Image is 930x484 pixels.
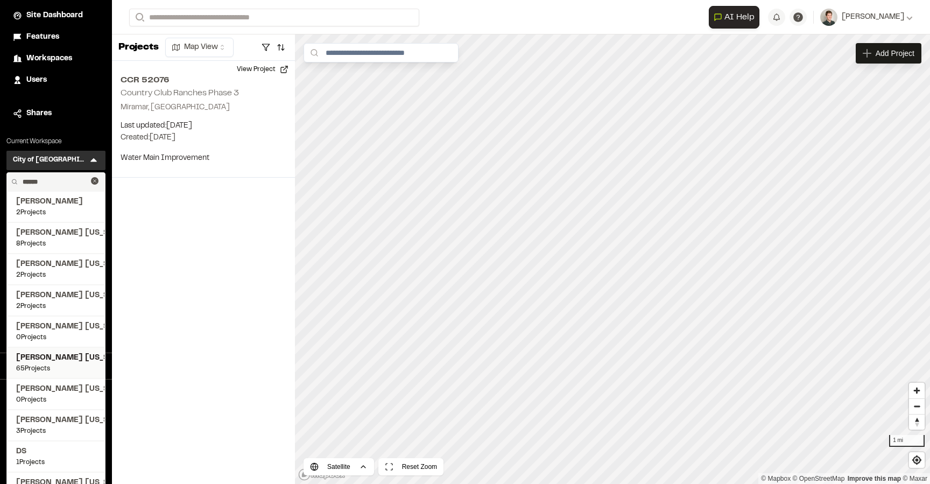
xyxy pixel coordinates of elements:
span: DS [16,446,96,458]
button: Zoom out [909,398,925,414]
div: 1 mi [889,435,925,447]
a: [PERSON_NAME] [US_STATE]65Projects [16,352,96,374]
p: Last updated: [DATE] [121,120,286,132]
a: [PERSON_NAME] [US_STATE]2Projects [16,258,96,280]
a: [PERSON_NAME] [US_STATE]0Projects [16,383,96,405]
span: [PERSON_NAME] [US_STATE] [16,290,96,301]
span: 65 Projects [16,364,96,374]
span: [PERSON_NAME] [US_STATE] [16,321,96,333]
span: 3 Projects [16,426,96,436]
a: Workspaces [13,53,99,65]
a: Users [13,74,99,86]
span: [PERSON_NAME] [842,11,904,23]
a: [PERSON_NAME] [US_STATE]8Projects [16,227,96,249]
a: [PERSON_NAME] [US_STATE]2Projects [16,290,96,311]
h3: City of [GEOGRAPHIC_DATA] [13,155,88,166]
span: [PERSON_NAME] [US_STATE] [16,415,96,426]
span: Workspaces [26,53,72,65]
span: AI Help [724,11,755,24]
span: Shares [26,108,52,120]
p: Water Main Improvement [121,152,286,164]
span: 2 Projects [16,270,96,280]
p: Projects [118,40,159,55]
span: 0 Projects [16,333,96,342]
a: Shares [13,108,99,120]
h2: Country Club Ranches Phase 3 [121,89,239,97]
span: [PERSON_NAME] [16,196,96,208]
span: Features [26,31,59,43]
h2: CCR 52076 [121,74,286,87]
a: OpenStreetMap [793,475,845,482]
span: 2 Projects [16,301,96,311]
span: Users [26,74,47,86]
button: Reset bearing to north [909,414,925,430]
button: Satellite [304,458,374,475]
a: Mapbox logo [298,468,346,481]
p: Created: [DATE] [121,132,286,144]
span: 8 Projects [16,239,96,249]
button: Zoom in [909,383,925,398]
a: Map feedback [848,475,901,482]
a: Features [13,31,99,43]
span: [PERSON_NAME] [US_STATE] [16,383,96,395]
button: [PERSON_NAME] [820,9,913,26]
span: [PERSON_NAME] [US_STATE] [16,352,96,364]
span: 0 Projects [16,395,96,405]
button: Reset Zoom [378,458,443,475]
span: 2 Projects [16,208,96,218]
a: DS1Projects [16,446,96,467]
div: Open AI Assistant [709,6,764,29]
button: Open AI Assistant [709,6,759,29]
span: Site Dashboard [26,10,83,22]
p: Miramar, [GEOGRAPHIC_DATA] [121,102,286,114]
button: Search [129,9,149,26]
span: Add Project [876,48,914,59]
img: User [820,9,837,26]
a: Site Dashboard [13,10,99,22]
button: View Project [230,61,295,78]
span: Zoom out [909,399,925,414]
span: [PERSON_NAME] [US_STATE] [16,227,96,239]
a: Maxar [903,475,927,482]
a: Mapbox [761,475,791,482]
button: Find my location [909,452,925,468]
a: [PERSON_NAME]2Projects [16,196,96,218]
span: 1 Projects [16,458,96,467]
a: [PERSON_NAME] [US_STATE]3Projects [16,415,96,436]
canvas: Map [295,34,930,484]
button: Clear text [91,177,98,185]
a: [PERSON_NAME] [US_STATE]0Projects [16,321,96,342]
p: Current Workspace [6,137,105,146]
span: [PERSON_NAME] [US_STATE] [16,258,96,270]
